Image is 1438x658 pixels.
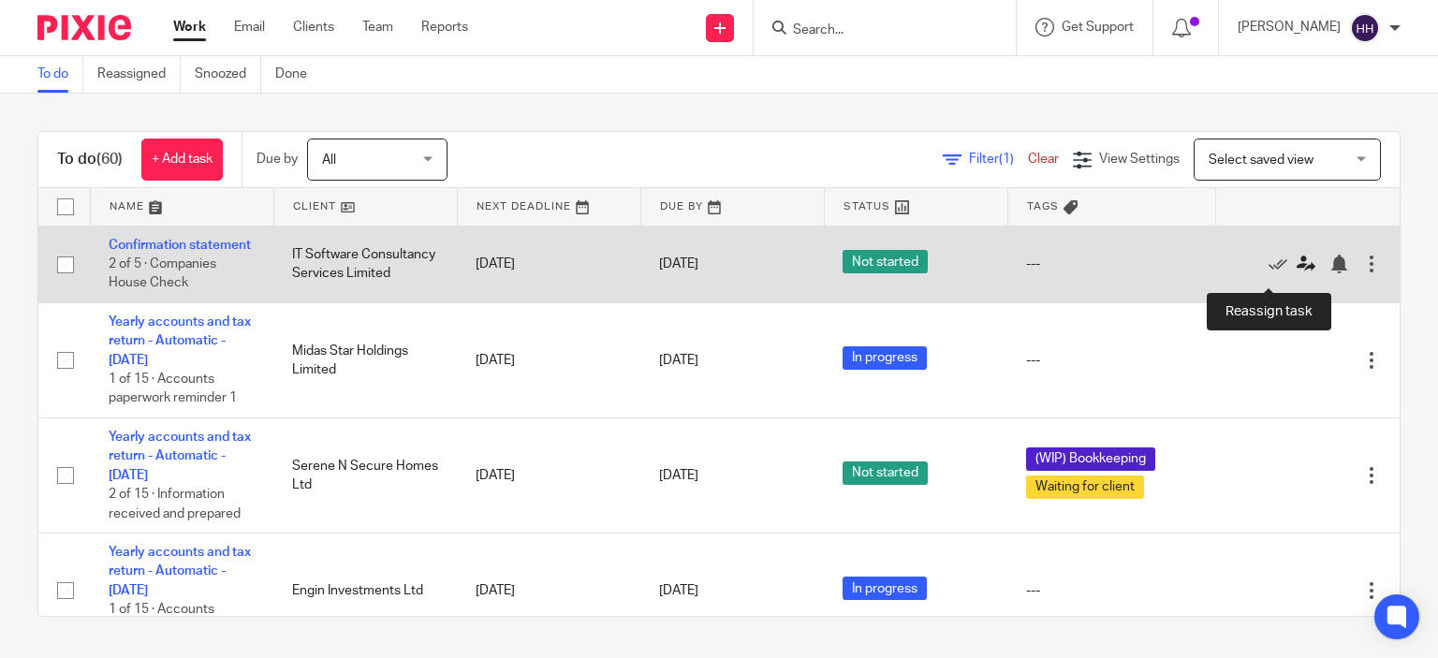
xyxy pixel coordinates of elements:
[457,302,640,417] td: [DATE]
[1099,153,1180,166] span: View Settings
[1269,255,1297,273] a: Mark as done
[1209,154,1313,167] span: Select saved view
[421,18,468,37] a: Reports
[791,22,960,39] input: Search
[173,18,206,37] a: Work
[1062,21,1134,34] span: Get Support
[109,373,237,405] span: 1 of 15 · Accounts paperwork reminder 1
[999,153,1014,166] span: (1)
[659,257,698,271] span: [DATE]
[275,56,321,93] a: Done
[843,577,927,600] span: In progress
[109,546,251,597] a: Yearly accounts and tax return - Automatic - [DATE]
[1028,153,1059,166] a: Clear
[1238,18,1341,37] p: [PERSON_NAME]
[457,534,640,649] td: [DATE]
[109,257,216,290] span: 2 of 5 · Companies House Check
[97,56,181,93] a: Reassigned
[1026,475,1144,499] span: Waiting for client
[457,226,640,302] td: [DATE]
[969,153,1028,166] span: Filter
[843,346,927,370] span: In progress
[234,18,265,37] a: Email
[37,15,131,40] img: Pixie
[37,56,83,93] a: To do
[843,250,928,273] span: Not started
[293,18,334,37] a: Clients
[1026,351,1197,370] div: ---
[322,154,336,167] span: All
[659,584,698,597] span: [DATE]
[109,603,237,636] span: 1 of 15 · Accounts paperwork reminder 1
[273,226,457,302] td: IT Software Consultancy Services Limited
[109,488,241,520] span: 2 of 15 · Information received and prepared
[57,150,123,169] h1: To do
[96,152,123,167] span: (60)
[659,354,698,367] span: [DATE]
[1350,13,1380,43] img: svg%3E
[257,150,298,168] p: Due by
[457,418,640,534] td: [DATE]
[659,469,698,482] span: [DATE]
[1027,201,1059,212] span: Tags
[195,56,261,93] a: Snoozed
[109,315,251,367] a: Yearly accounts and tax return - Automatic - [DATE]
[1026,581,1197,600] div: ---
[1026,447,1155,471] span: (WIP) Bookkeeping
[141,139,223,181] a: + Add task
[273,302,457,417] td: Midas Star Holdings Limited
[362,18,393,37] a: Team
[843,461,928,485] span: Not started
[109,431,251,482] a: Yearly accounts and tax return - Automatic - [DATE]
[273,418,457,534] td: Serene N Secure Homes Ltd
[273,534,457,649] td: Engin Investments Ltd
[109,239,251,252] a: Confirmation statement
[1026,255,1197,273] div: ---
